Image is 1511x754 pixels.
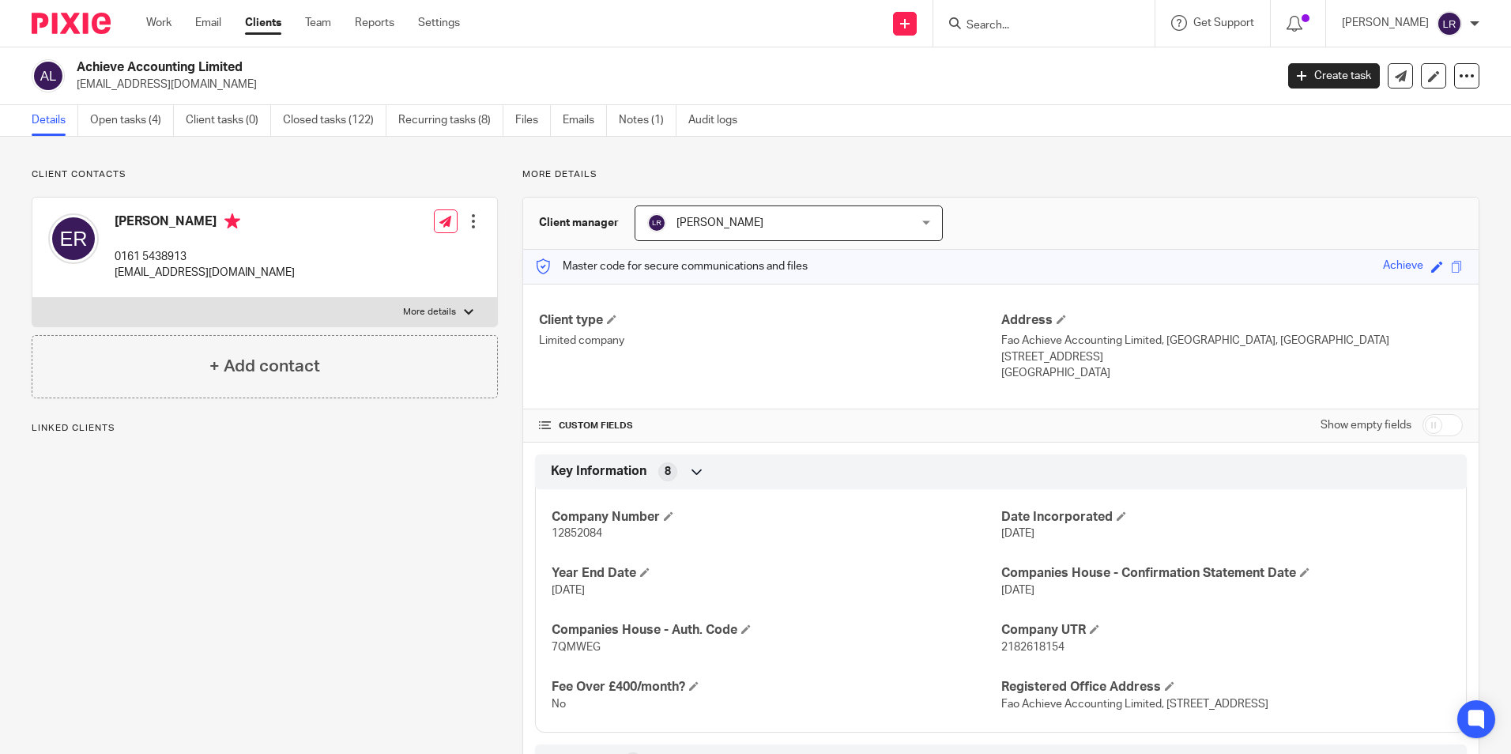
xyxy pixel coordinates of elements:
[403,306,456,319] p: More details
[539,312,1000,329] h4: Client type
[619,105,676,136] a: Notes (1)
[245,15,281,31] a: Clients
[535,258,808,274] p: Master code for secure communications and files
[77,59,1027,76] h2: Achieve Accounting Limited
[563,105,607,136] a: Emails
[1383,258,1423,276] div: Achieve
[539,333,1000,349] p: Limited company
[676,217,763,228] span: [PERSON_NAME]
[515,105,551,136] a: Files
[665,464,671,480] span: 8
[1001,333,1463,349] p: Fao Achieve Accounting Limited, [GEOGRAPHIC_DATA], [GEOGRAPHIC_DATA]
[283,105,386,136] a: Closed tasks (122)
[32,13,111,34] img: Pixie
[146,15,171,31] a: Work
[539,215,619,231] h3: Client manager
[1001,585,1034,596] span: [DATE]
[552,622,1000,639] h4: Companies House - Auth. Code
[552,679,1000,696] h4: Fee Over £400/month?
[551,463,646,480] span: Key Information
[32,422,498,435] p: Linked clients
[552,699,566,710] span: No
[539,420,1000,432] h4: CUSTOM FIELDS
[186,105,271,136] a: Client tasks (0)
[115,265,295,281] p: [EMAIL_ADDRESS][DOMAIN_NAME]
[552,565,1000,582] h4: Year End Date
[552,585,585,596] span: [DATE]
[1437,11,1462,36] img: svg%3E
[552,642,601,653] span: 7QMWEG
[32,59,65,92] img: svg%3E
[1001,365,1463,381] p: [GEOGRAPHIC_DATA]
[647,213,666,232] img: svg%3E
[209,354,320,379] h4: + Add contact
[195,15,221,31] a: Email
[1001,679,1450,696] h4: Registered Office Address
[32,105,78,136] a: Details
[305,15,331,31] a: Team
[224,213,240,229] i: Primary
[355,15,394,31] a: Reports
[1001,349,1463,365] p: [STREET_ADDRESS]
[1001,699,1268,710] span: Fao Achieve Accounting Limited, [STREET_ADDRESS]
[1288,63,1380,89] a: Create task
[398,105,503,136] a: Recurring tasks (8)
[418,15,460,31] a: Settings
[1321,417,1411,433] label: Show empty fields
[48,213,99,264] img: svg%3E
[1001,312,1463,329] h4: Address
[1001,509,1450,526] h4: Date Incorporated
[32,168,498,181] p: Client contacts
[1342,15,1429,31] p: [PERSON_NAME]
[1001,528,1034,539] span: [DATE]
[1001,622,1450,639] h4: Company UTR
[115,213,295,233] h4: [PERSON_NAME]
[1001,565,1450,582] h4: Companies House - Confirmation Statement Date
[1193,17,1254,28] span: Get Support
[1001,642,1064,653] span: 2182618154
[522,168,1479,181] p: More details
[965,19,1107,33] input: Search
[552,509,1000,526] h4: Company Number
[552,528,602,539] span: 12852084
[90,105,174,136] a: Open tasks (4)
[77,77,1264,92] p: [EMAIL_ADDRESS][DOMAIN_NAME]
[688,105,749,136] a: Audit logs
[115,249,295,265] p: 0161 5438913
